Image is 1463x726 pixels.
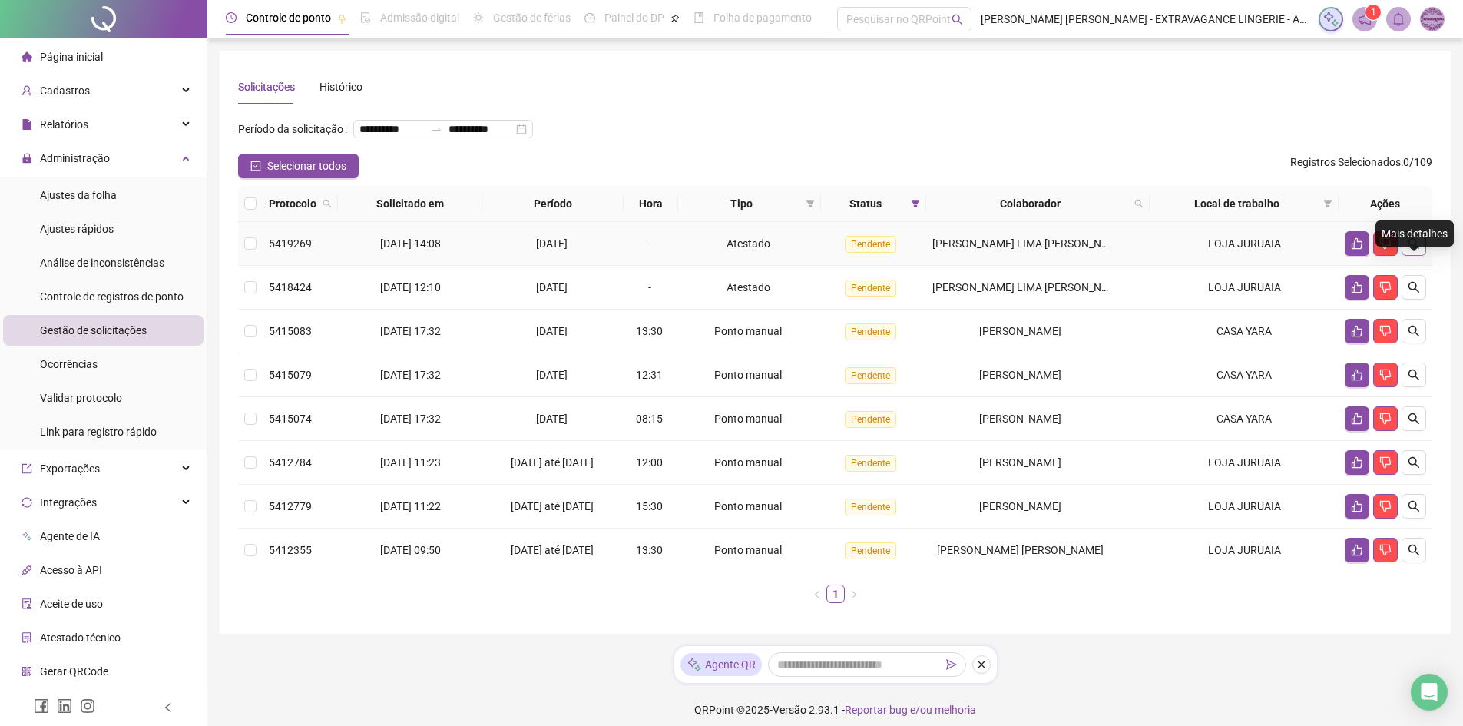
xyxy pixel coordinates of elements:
div: Open Intercom Messenger [1411,674,1448,711]
span: Gestão de solicitações [40,324,147,336]
td: CASA YARA [1150,353,1339,397]
span: dislike [1379,456,1392,469]
span: left [813,590,822,599]
span: Relatórios [40,118,88,131]
span: Tipo [684,195,800,212]
span: Protocolo [269,195,316,212]
span: clock-circle [226,12,237,23]
span: Atestado técnico [40,632,121,644]
span: search [1408,413,1420,425]
span: Ponto manual [714,413,782,425]
span: 1 [1371,7,1376,18]
div: Solicitações [238,78,295,95]
sup: 1 [1365,5,1381,20]
span: : 0 / 109 [1290,154,1432,178]
span: Exportações [40,462,100,475]
span: [DATE] 11:22 [380,500,441,512]
li: Próxima página [845,585,863,603]
span: like [1351,456,1363,469]
li: 1 [826,585,845,603]
td: LOJA JURUAIA [1150,266,1339,310]
span: - [648,281,651,293]
span: [PERSON_NAME] LIMA [PERSON_NAME] [932,281,1127,293]
span: Ponto manual [714,456,782,469]
span: audit [22,598,32,609]
span: [PERSON_NAME] [979,456,1061,469]
span: [DATE] [536,237,568,250]
span: [DATE] 14:08 [380,237,441,250]
th: Solicitado em [338,186,482,222]
span: Administração [40,152,110,164]
span: search [1408,500,1420,512]
span: Ajustes rápidos [40,223,114,235]
span: [PERSON_NAME] [979,413,1061,425]
span: [DATE] até [DATE] [511,500,594,512]
span: solution [22,632,32,643]
span: qrcode [22,666,32,677]
span: [PERSON_NAME] [PERSON_NAME] [937,544,1104,556]
span: filter [908,192,923,215]
span: Ponto manual [714,325,782,337]
span: filter [911,199,920,208]
span: Cadastros [40,85,90,97]
span: dislike [1379,369,1392,381]
span: Reportar bug e/ou melhoria [845,704,976,716]
span: Pendente [845,367,896,384]
li: Página anterior [808,585,826,603]
span: search [952,14,963,25]
span: Versão [773,704,806,716]
span: dislike [1379,500,1392,512]
span: 5412784 [269,456,312,469]
span: like [1351,325,1363,337]
span: Controle de registros de ponto [40,290,184,303]
span: Análise de inconsistências [40,257,164,269]
span: like [1351,413,1363,425]
span: dislike [1379,544,1392,556]
td: LOJA JURUAIA [1150,441,1339,485]
span: search [1131,192,1147,215]
span: user-add [22,85,32,96]
td: LOJA JURUAIA [1150,529,1339,572]
span: Link para registro rápido [40,426,157,438]
span: Gestão de férias [493,12,571,24]
button: left [808,585,826,603]
span: [PERSON_NAME] [979,500,1061,512]
span: [DATE] 17:32 [380,369,441,381]
span: close [976,659,987,670]
span: lock [22,153,32,164]
div: Histórico [319,78,362,95]
span: Pendente [845,455,896,472]
span: pushpin [670,14,680,23]
span: search [1408,369,1420,381]
span: filter [806,199,815,208]
span: 5419269 [269,237,312,250]
span: [DATE] [536,281,568,293]
span: api [22,565,32,575]
div: Mais detalhes [1375,220,1454,247]
span: dislike [1379,413,1392,425]
span: search [1408,325,1420,337]
span: export [22,463,32,474]
span: 13:30 [636,544,663,556]
span: Ponto manual [714,369,782,381]
span: dashboard [584,12,595,23]
img: sparkle-icon.fc2bf0ac1784a2077858766a79e2daf3.svg [1322,11,1339,28]
span: [PERSON_NAME] [979,369,1061,381]
span: Status [827,195,904,212]
span: Pendente [845,280,896,297]
span: Colaborador [932,195,1129,212]
span: check-square [250,161,261,171]
span: like [1351,281,1363,293]
span: Pendente [845,499,896,515]
span: search [1408,281,1420,293]
span: filter [1323,199,1332,208]
span: [DATE] 17:32 [380,325,441,337]
img: sparkle-icon.fc2bf0ac1784a2077858766a79e2daf3.svg [687,657,702,673]
span: sync [22,497,32,508]
td: LOJA JURUAIA [1150,485,1339,529]
img: 81637 [1421,8,1444,31]
th: Hora [624,186,678,222]
span: search [323,199,332,208]
button: right [845,585,863,603]
span: [DATE] [536,325,568,337]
